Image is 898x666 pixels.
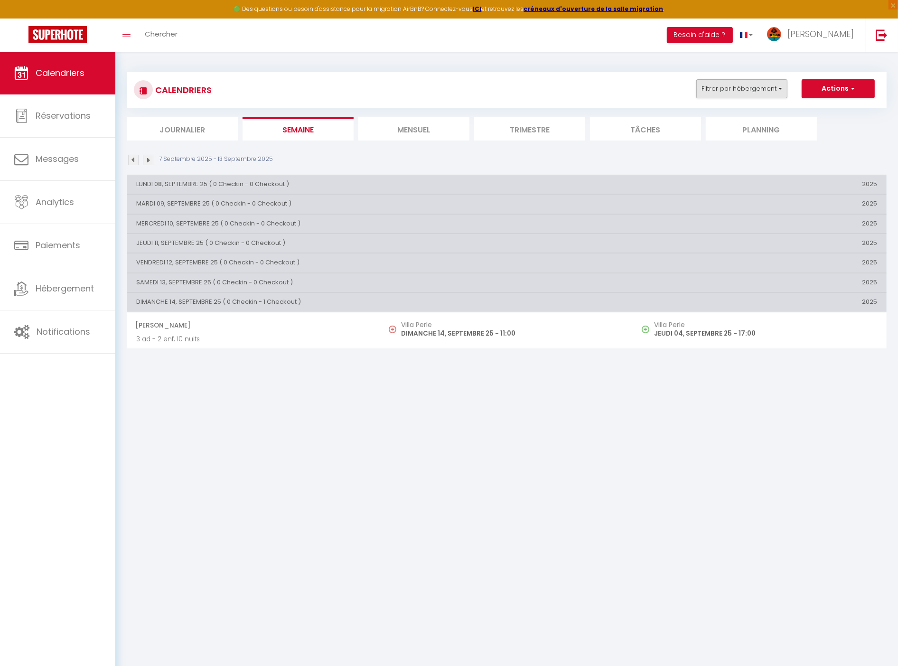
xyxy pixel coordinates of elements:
th: JEUDI 11, SEPTEMBRE 25 ( 0 Checkin - 0 Checkout ) [127,234,633,253]
span: Calendriers [36,67,84,79]
span: Paiements [36,239,80,251]
li: Mensuel [358,117,469,141]
button: Besoin d'aide ? [667,27,733,43]
span: Chercher [145,29,178,39]
th: 2025 [633,214,887,233]
img: NO IMAGE [642,326,649,333]
h3: CALENDRIERS [153,79,212,101]
th: 2025 [633,175,887,194]
span: Messages [36,153,79,165]
span: [PERSON_NAME] [135,316,371,334]
th: LUNDI 08, SEPTEMBRE 25 ( 0 Checkin - 0 Checkout ) [127,175,633,194]
a: ... [PERSON_NAME] [760,19,866,52]
th: 2025 [633,234,887,253]
th: VENDREDI 12, SEPTEMBRE 25 ( 0 Checkin - 0 Checkout ) [127,253,633,272]
button: Filtrer par hébergement [696,79,787,98]
th: 2025 [633,273,887,292]
h5: Villa Perle [401,321,624,328]
span: Notifications [37,326,90,338]
li: Journalier [127,117,238,141]
p: JEUDI 04, SEPTEMBRE 25 - 17:00 [654,328,877,338]
button: Ouvrir le widget de chat LiveChat [8,4,36,32]
li: Tâches [590,117,701,141]
a: ICI [473,5,482,13]
th: MERCREDI 10, SEPTEMBRE 25 ( 0 Checkin - 0 Checkout ) [127,214,633,233]
img: logout [876,29,888,41]
th: DIMANCHE 14, SEPTEMBRE 25 ( 0 Checkin - 1 Checkout ) [127,293,633,312]
button: Actions [802,79,875,98]
span: Réservations [36,110,91,122]
span: [PERSON_NAME] [787,28,854,40]
th: MARDI 09, SEPTEMBRE 25 ( 0 Checkin - 0 Checkout ) [127,195,633,214]
img: Super Booking [28,26,87,43]
p: DIMANCHE 14, SEPTEMBRE 25 - 11:00 [401,328,624,338]
p: 3 ad - 2 enf, 10 nuits [136,334,371,344]
th: SAMEDI 13, SEPTEMBRE 25 ( 0 Checkin - 0 Checkout ) [127,273,633,292]
th: 2025 [633,253,887,272]
th: 2025 [633,195,887,214]
img: ... [767,27,781,41]
li: Semaine [243,117,354,141]
h5: Villa Perle [654,321,877,328]
th: 2025 [633,293,887,312]
span: Analytics [36,196,74,208]
p: 7 Septembre 2025 - 13 Septembre 2025 [159,155,273,164]
span: Hébergement [36,282,94,294]
a: créneaux d'ouverture de la salle migration [524,5,664,13]
img: NO IMAGE [389,326,396,333]
li: Trimestre [474,117,585,141]
a: Chercher [138,19,185,52]
li: Planning [706,117,817,141]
